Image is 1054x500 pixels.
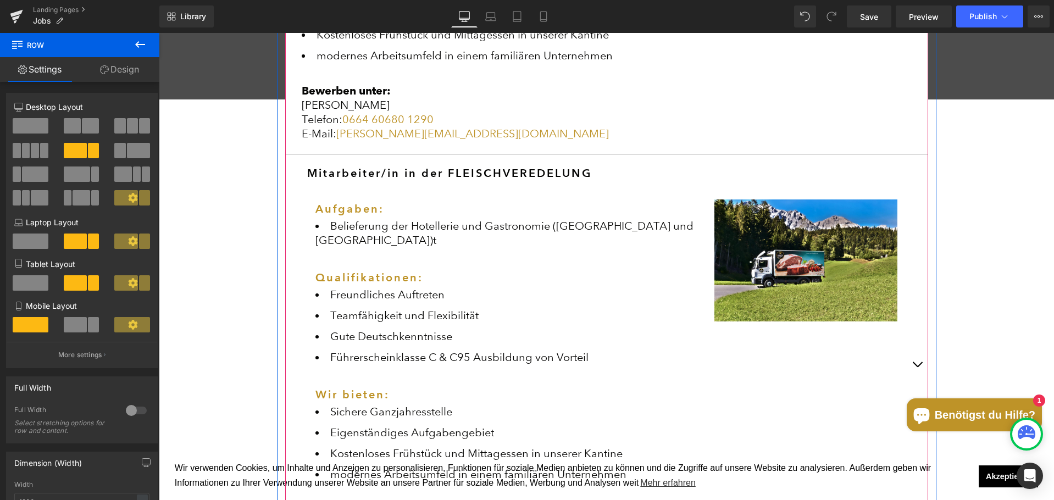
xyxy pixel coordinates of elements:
[909,11,939,23] span: Preview
[969,12,997,21] span: Publish
[14,419,113,435] div: Select stretching options for row and content.
[157,371,540,386] li: Sichere Ganzjahresstelle
[11,33,121,57] span: Row
[33,5,159,14] a: Landing Pages
[820,5,842,27] button: Redo
[157,275,540,290] li: Teamfähigkeit und Flexibilität
[745,365,886,401] inbox-online-store-chat: Onlineshop-Chat von Shopify
[14,216,149,228] p: Laptop Layout
[14,405,115,417] div: Full Width
[157,392,540,407] li: Eigenständiges Aufgabengebiet
[157,434,540,448] li: modernes Arbeitsumfeld in einem familiären Unternehmen
[14,481,149,488] div: Width
[143,93,544,108] div: E-Mail:
[157,413,540,427] li: Kostenloses Frühstück und Mittagessen in unserer Kantine
[530,5,557,27] a: Mobile
[896,5,952,27] a: Preview
[504,5,530,27] a: Tablet
[143,51,232,64] span: Bewerben unter:
[860,11,878,23] span: Save
[14,452,82,468] div: Dimension (Width)
[177,94,450,107] a: [PERSON_NAME][EMAIL_ADDRESS][DOMAIN_NAME]
[184,80,275,93] a: 0664 60680 1290
[143,15,544,30] li: modernes Arbeitsumfeld in einem familiären Unternehmen
[14,377,51,392] div: Full Width
[143,79,544,93] div: Telefon:
[157,254,540,269] li: Freundliches Auftreten
[143,65,544,79] div: [PERSON_NAME]
[14,258,149,270] p: Tablet Layout
[478,5,504,27] a: Laptop
[7,342,157,368] button: More settings
[159,5,214,27] a: New Library
[1017,463,1043,489] div: Open Intercom Messenger
[58,350,102,360] p: More settings
[157,166,540,186] h3: Aufgaben:
[157,296,540,310] li: Gute Deutschkenntnisse
[157,352,540,371] h3: Wir bieten:
[180,12,206,21] span: Library
[14,101,149,113] p: Desktop Layout
[157,317,540,331] li: Führerscheinklasse C & C95 Ausbildung von Vorteil
[1028,5,1050,27] button: More
[33,16,51,25] span: Jobs
[451,5,478,27] a: Desktop
[148,131,747,150] h3: Mitarbeiter/in in der FLEISCHVEREDELUNG
[157,186,540,214] li: Belieferung der Hotellerie und Gastronomie ([GEOGRAPHIC_DATA] und [GEOGRAPHIC_DATA])t
[14,300,149,312] p: Mobile Layout
[794,5,816,27] button: Undo
[157,235,540,254] h3: Qualifikationen:
[80,57,159,82] a: Design
[956,5,1023,27] button: Publish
